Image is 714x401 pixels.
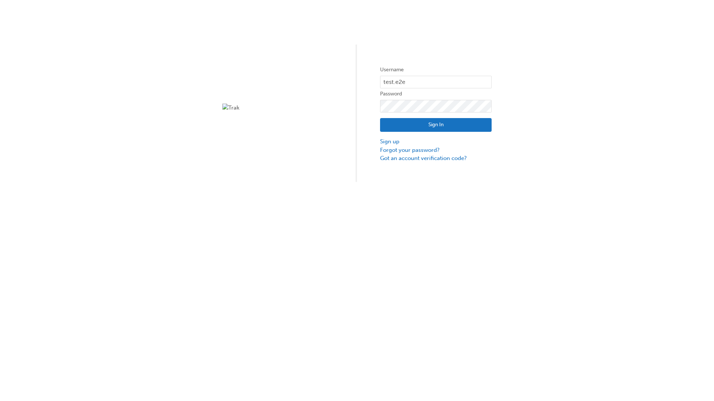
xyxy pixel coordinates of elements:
[380,89,492,98] label: Password
[380,154,492,163] a: Got an account verification code?
[380,76,492,88] input: Username
[380,65,492,74] label: Username
[380,146,492,154] a: Forgot your password?
[380,137,492,146] a: Sign up
[222,104,334,112] img: Trak
[380,118,492,132] button: Sign In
